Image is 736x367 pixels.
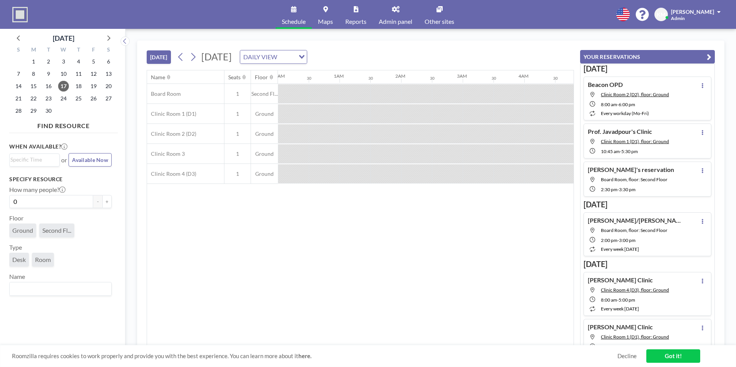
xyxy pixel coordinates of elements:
[601,177,667,182] span: Board Room, floor: Second Floor
[620,148,621,154] span: -
[151,74,165,81] div: Name
[588,128,652,135] h4: Prof. Javadpour's Clinic
[601,138,669,144] span: Clinic Room 1 (D1), floor: Ground
[224,130,251,137] span: 1
[619,102,635,107] span: 6:00 PM
[61,156,67,164] span: or
[10,284,107,294] input: Search for option
[272,73,285,79] div: 12AM
[619,297,635,303] span: 5:00 PM
[334,73,344,79] div: 1AM
[103,93,114,104] span: Saturday, September 27, 2025
[298,352,311,359] a: here.
[621,148,638,154] span: 5:30 PM
[601,334,669,340] span: Clinic Room 1 (D1), floor: Ground
[395,73,405,79] div: 2AM
[617,352,637,360] a: Decline
[228,74,241,81] div: Seats
[588,276,653,284] h4: [PERSON_NAME] Clinic
[368,76,373,81] div: 30
[617,297,619,303] span: -
[619,237,636,243] span: 3:00 PM
[28,81,39,92] span: Monday, September 15, 2025
[88,93,99,104] span: Friday, September 26, 2025
[93,195,102,208] button: -
[251,150,278,157] span: Ground
[279,52,294,62] input: Search for option
[147,170,196,177] span: Clinic Room 4 (D3)
[601,102,617,107] span: 8:00 AM
[617,102,619,107] span: -
[601,110,649,116] span: every workday (Mo-Fri)
[201,51,232,62] span: [DATE]
[86,45,101,55] div: F
[88,68,99,79] span: Friday, September 12, 2025
[10,155,55,164] input: Search for option
[58,56,69,67] span: Wednesday, September 3, 2025
[43,93,54,104] span: Tuesday, September 23, 2025
[102,195,112,208] button: +
[73,93,84,104] span: Thursday, September 25, 2025
[11,45,26,55] div: S
[251,110,278,117] span: Ground
[345,18,366,25] span: Reports
[72,157,108,163] span: Available Now
[58,81,69,92] span: Wednesday, September 17, 2025
[601,237,617,243] span: 2:00 PM
[588,217,684,224] h4: [PERSON_NAME]/[PERSON_NAME]
[58,68,69,79] span: Wednesday, September 10, 2025
[425,18,454,25] span: Other sites
[584,64,711,73] h3: [DATE]
[103,81,114,92] span: Saturday, September 20, 2025
[619,344,635,350] span: 5:00 PM
[617,344,619,350] span: -
[584,200,711,209] h3: [DATE]
[147,110,196,117] span: Clinic Room 1 (D1)
[42,227,71,234] span: Second Fl...
[9,244,22,251] label: Type
[43,81,54,92] span: Tuesday, September 16, 2025
[28,68,39,79] span: Monday, September 8, 2025
[147,130,196,137] span: Clinic Room 2 (D2)
[307,76,311,81] div: 30
[26,45,41,55] div: M
[147,150,185,157] span: Clinic Room 3
[147,50,171,64] button: [DATE]
[101,45,116,55] div: S
[73,81,84,92] span: Thursday, September 18, 2025
[601,287,669,293] span: Clinic Room 4 (D3), floor: Ground
[588,81,623,88] h4: Beacon OPD
[10,154,59,165] div: Search for option
[519,73,529,79] div: 4AM
[492,76,496,81] div: 30
[646,349,700,363] a: Got it!
[588,166,674,173] h4: [PERSON_NAME]'s reservation
[251,170,278,177] span: Ground
[12,7,28,22] img: organization-logo
[9,119,118,130] h4: FIND RESOURCE
[13,81,24,92] span: Sunday, September 14, 2025
[28,56,39,67] span: Monday, September 1, 2025
[147,90,181,97] span: Board Room
[12,352,617,360] span: Roomzilla requires cookies to work properly and provide you with the best experience. You can lea...
[224,170,251,177] span: 1
[457,73,467,79] div: 3AM
[13,93,24,104] span: Sunday, September 21, 2025
[553,76,558,81] div: 30
[671,8,714,15] span: [PERSON_NAME]
[9,176,112,183] h3: Specify resource
[10,282,111,295] div: Search for option
[224,110,251,117] span: 1
[619,187,636,192] span: 3:30 PM
[601,246,639,252] span: every week [DATE]
[12,256,26,264] span: Desk
[282,18,306,25] span: Schedule
[379,18,412,25] span: Admin panel
[255,74,268,81] div: Floor
[251,130,278,137] span: Ground
[588,323,653,331] h4: [PERSON_NAME] Clinic
[617,237,619,243] span: -
[103,56,114,67] span: Saturday, September 6, 2025
[56,45,71,55] div: W
[43,56,54,67] span: Tuesday, September 2, 2025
